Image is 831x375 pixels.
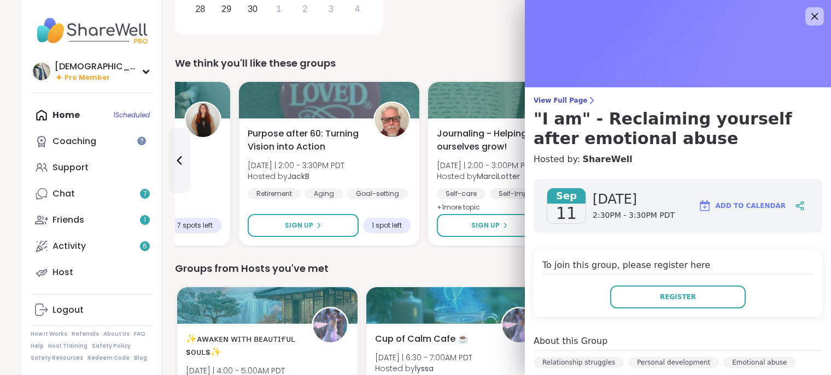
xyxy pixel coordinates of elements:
[534,335,607,348] h4: About this Group
[175,56,796,71] div: We think you'll like these groups
[177,221,213,230] span: 7 spots left
[302,2,307,16] div: 2
[610,285,746,308] button: Register
[329,2,333,16] div: 3
[437,214,542,237] button: Sign Up
[660,292,696,302] span: Register
[52,188,75,200] div: Chat
[248,214,359,237] button: Sign Up
[31,154,153,181] a: Support
[277,2,282,16] div: 1
[305,188,343,199] div: Aging
[186,103,220,137] img: SarahR83
[137,136,146,145] iframe: Spotlight
[52,162,89,174] div: Support
[31,207,153,233] a: Friends1
[490,188,568,199] div: Self-Improvement
[92,342,131,350] a: Safety Policy
[31,128,153,154] a: Coaching
[248,127,361,153] span: Purpose after 60: Turning Vision into Action
[52,304,84,316] div: Logout
[134,330,145,338] a: FAQ
[175,261,796,276] div: Groups from Hosts you've met
[593,191,675,208] span: [DATE]
[372,221,402,230] span: 1 spot left
[31,342,44,350] a: Help
[375,352,472,363] span: [DATE] | 6:30 - 7:00AM PDT
[103,330,130,338] a: About Us
[143,189,147,199] span: 7
[52,240,86,252] div: Activity
[248,160,344,171] span: [DATE] | 2:00 - 3:30PM PDT
[375,103,409,137] img: JackB
[534,153,822,166] h4: Hosted by:
[477,171,520,182] b: MarciLotter
[471,221,500,230] span: Sign Up
[582,153,632,166] a: ShareWell
[186,332,300,359] span: ✨ᴀᴡᴀᴋᴇɴ ᴡɪᴛʜ ʙᴇᴀᴜᴛɪғᴜʟ sᴏᴜʟs✨
[65,73,110,82] span: Pro Member
[698,199,711,212] img: ShareWell Logomark
[31,330,67,338] a: How It Works
[248,188,301,199] div: Retirement
[542,259,814,275] h4: To join this group, please register here
[415,363,434,374] b: lyssa
[48,342,87,350] a: Host Training
[502,308,536,342] img: lyssa
[31,354,83,362] a: Safety Resources
[347,188,408,199] div: Goal-setting
[375,332,469,346] span: Cup of Calm Cafe ☕️
[556,204,577,223] span: 11
[534,96,822,148] a: View Full Page"I am" - Reclaiming yourself after emotional abuse
[31,181,153,207] a: Chat7
[285,221,313,230] span: Sign Up
[723,357,795,368] div: Emotional abuse
[31,11,153,50] img: ShareWell Nav Logo
[52,266,73,278] div: Host
[355,2,360,16] div: 4
[31,297,153,323] a: Logout
[593,210,675,221] span: 2:30PM - 3:30PM PDT
[716,201,786,211] span: Add to Calendar
[437,171,534,182] span: Hosted by
[313,308,347,342] img: lyssa
[31,259,153,285] a: Host
[693,193,791,219] button: Add to Calendar
[628,357,719,368] div: Personal development
[534,109,822,148] h3: "I am" - Reclaiming yourself after emotional abuse
[52,214,84,226] div: Friends
[437,188,485,199] div: Self-care
[248,171,344,182] span: Hosted by
[288,171,309,182] b: JackB
[375,363,472,374] span: Hosted by
[195,2,205,16] div: 28
[437,127,551,153] span: Journaling - Helping ourselves grow!
[534,357,624,368] div: Relationship struggles
[144,216,146,225] span: 1
[437,160,534,171] span: [DATE] | 2:00 - 3:00PM PDT
[87,354,130,362] a: Redeem Code
[55,61,137,73] div: [DEMOGRAPHIC_DATA]
[547,188,586,204] span: Sep
[33,63,50,80] img: KarmaKat42
[534,96,822,105] span: View Full Page
[52,135,96,147] div: Coaching
[134,354,147,362] a: Blog
[31,233,153,259] a: Activity6
[72,330,99,338] a: Referrals
[221,2,231,16] div: 29
[143,242,147,251] span: 6
[248,2,258,16] div: 30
